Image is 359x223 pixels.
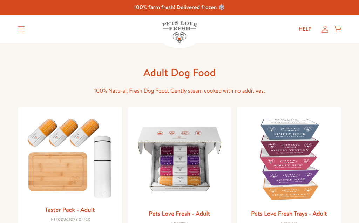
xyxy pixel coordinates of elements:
a: Pets Love Fresh - Adult [149,209,210,218]
img: Taster Pack - Adult [23,113,116,202]
a: Help [293,22,317,36]
summary: Translation missing: en.sections.header.menu [12,20,31,38]
img: Pets Love Fresh - Adult [133,113,226,205]
img: Pets Love Fresh Trays - Adult [243,113,336,205]
div: Introductory Offer [23,218,116,222]
a: Pets Love Fresh Trays - Adult [251,209,327,218]
h1: Adult Dog Food [67,66,292,79]
span: 100% Natural, Fresh Dog Food. Gently steam cooked with no additives. [94,87,265,95]
a: Taster Pack - Adult [45,205,95,214]
img: Pets Love Fresh [162,21,197,43]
